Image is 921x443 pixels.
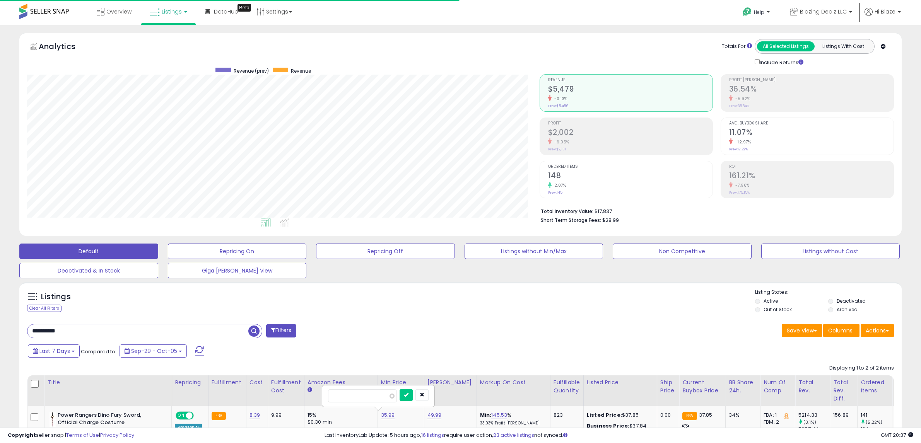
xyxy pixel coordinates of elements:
[381,411,395,419] a: 35.99
[587,411,622,419] b: Listed Price:
[175,378,205,387] div: Repricing
[722,43,752,50] div: Totals For
[660,378,676,395] div: Ship Price
[587,412,651,419] div: $37.85
[66,431,99,439] a: Terms of Use
[587,423,651,429] div: $37.84
[27,305,62,312] div: Clear All Filters
[699,411,713,419] span: 37.85
[81,348,116,355] span: Compared to:
[541,208,593,215] b: Total Inventory Value:
[865,8,901,25] a: Hi Blaze
[798,426,830,433] div: 5057.44
[8,432,134,439] div: seller snap | |
[861,426,892,433] div: 134
[381,378,421,387] div: Min Price
[548,104,568,108] small: Prev: $5,486
[308,387,312,394] small: Amazon Fees.
[552,139,569,145] small: -6.05%
[729,85,894,95] h2: 36.54%
[861,324,894,337] button: Actions
[761,244,900,259] button: Listings without Cost
[729,121,894,126] span: Avg. Buybox Share
[757,41,815,51] button: All Selected Listings
[837,306,858,313] label: Archived
[212,378,243,387] div: Fulfillment
[866,419,882,425] small: (5.22%)
[162,8,182,15] span: Listings
[764,412,789,419] div: FBA: 1
[249,411,260,419] a: 8.39
[19,244,158,259] button: Default
[729,128,894,138] h2: 11.07%
[316,244,455,259] button: Repricing Off
[823,324,859,337] button: Columns
[480,411,492,419] b: Min:
[552,96,567,102] small: -0.13%
[212,412,226,420] small: FBA
[833,412,851,419] div: 156.89
[477,375,550,406] th: The percentage added to the cost of goods (COGS) that forms the calculator for Min & Max prices.
[729,378,757,395] div: BB Share 24h.
[266,324,296,337] button: Filters
[733,182,750,188] small: -7.96%
[58,412,152,442] b: Power Rangers Dino Fury Sword, Official Charge Costume Accessory, Plastic Toy Prop, 18 Inch Lengt...
[271,378,301,395] div: Fulfillment Cost
[168,244,307,259] button: Repricing On
[249,378,265,387] div: Cost
[833,378,854,403] div: Total Rev. Diff.
[291,68,311,74] span: Revenue
[548,165,713,169] span: Ordered Items
[106,8,132,15] span: Overview
[729,190,750,195] small: Prev: 175.15%
[131,347,177,355] span: Sep-29 - Oct-05
[798,378,827,395] div: Total Rev.
[41,291,71,302] h5: Listings
[480,378,547,387] div: Markup on Cost
[175,424,202,431] div: Amazon AI
[325,432,913,439] div: Last InventoryLab Update: 5 hours ago, require user action, not synced.
[742,7,752,17] i: Get Help
[828,327,853,334] span: Columns
[736,1,777,25] a: Help
[755,289,902,296] p: Listing States:
[829,365,894,372] div: Displaying 1 to 2 of 2 items
[764,306,792,313] label: Out of Stock
[729,147,748,152] small: Prev: 12.72%
[754,9,764,15] span: Help
[682,378,722,395] div: Current Buybox Price
[729,412,754,419] div: 34%
[814,41,872,51] button: Listings With Cost
[19,263,158,278] button: Deactivated & In Stock
[587,422,629,429] b: Business Price:
[28,344,80,358] button: Last 7 Days
[480,412,544,426] div: %
[421,431,444,439] a: 16 listings
[602,216,619,224] span: $28.99
[875,8,895,15] span: Hi Blaze
[548,128,713,138] h2: $2,002
[48,378,168,387] div: Title
[733,139,751,145] small: -12.97%
[729,78,894,82] span: Profit [PERSON_NAME]
[660,412,673,419] div: 0.00
[548,190,562,195] small: Prev: 145
[764,298,778,304] label: Active
[193,412,205,419] span: OFF
[729,165,894,169] span: ROI
[214,8,238,15] span: DataHub
[798,412,830,419] div: 5214.33
[548,78,713,82] span: Revenue
[729,104,749,108] small: Prev: 38.84%
[39,347,70,355] span: Last 7 Days
[764,378,792,395] div: Num of Comp.
[587,378,654,387] div: Listed Price
[554,412,578,419] div: 823
[234,68,269,74] span: Revenue (prev)
[308,378,374,387] div: Amazon Fees
[480,421,544,426] p: 33.93% Profit [PERSON_NAME]
[50,412,56,427] img: 31djKg2cN1L._SL40_.jpg
[548,171,713,182] h2: 148
[493,431,534,439] a: 23 active listings
[176,412,186,419] span: ON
